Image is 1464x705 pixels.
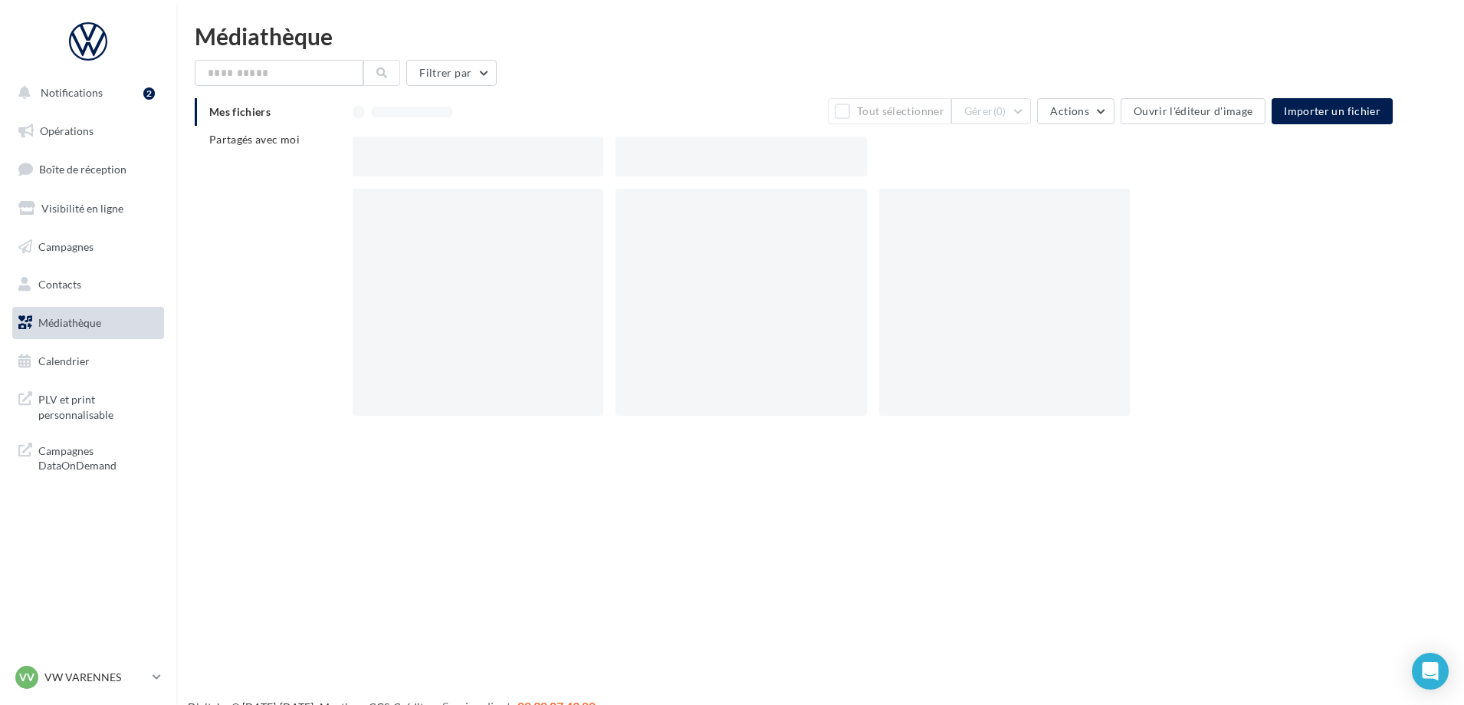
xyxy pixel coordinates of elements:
span: Boîte de réception [39,163,126,176]
a: Campagnes DataOnDemand [9,434,167,479]
a: VV VW VARENNES [12,663,164,692]
span: Importer un fichier [1284,104,1380,117]
span: Campagnes DataOnDemand [38,440,158,473]
span: PLV et print personnalisable [38,389,158,422]
div: 2 [143,87,155,100]
button: Notifications 2 [9,77,161,109]
span: Opérations [40,124,94,137]
div: Open Intercom Messenger [1412,653,1449,690]
div: Médiathèque [195,25,1446,48]
span: VV [19,670,34,685]
span: Visibilité en ligne [41,202,123,215]
span: Campagnes [38,239,94,252]
span: Partagés avec moi [209,133,300,146]
button: Ouvrir l'éditeur d'image [1121,98,1265,124]
a: Campagnes [9,231,167,263]
a: Boîte de réception [9,153,167,186]
span: Contacts [38,278,81,291]
span: Notifications [41,86,103,99]
a: PLV et print personnalisable [9,383,167,428]
button: Gérer(0) [951,98,1032,124]
button: Actions [1037,98,1114,124]
span: (0) [993,105,1006,117]
span: Actions [1050,104,1088,117]
button: Importer un fichier [1272,98,1393,124]
span: Médiathèque [38,316,101,329]
span: Mes fichiers [209,105,271,118]
span: Calendrier [38,354,90,367]
p: VW VARENNES [44,670,146,685]
button: Filtrer par [406,60,497,86]
a: Médiathèque [9,307,167,339]
a: Calendrier [9,345,167,377]
a: Contacts [9,268,167,301]
button: Tout sélectionner [828,98,950,124]
a: Visibilité en ligne [9,193,167,225]
a: Opérations [9,115,167,147]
